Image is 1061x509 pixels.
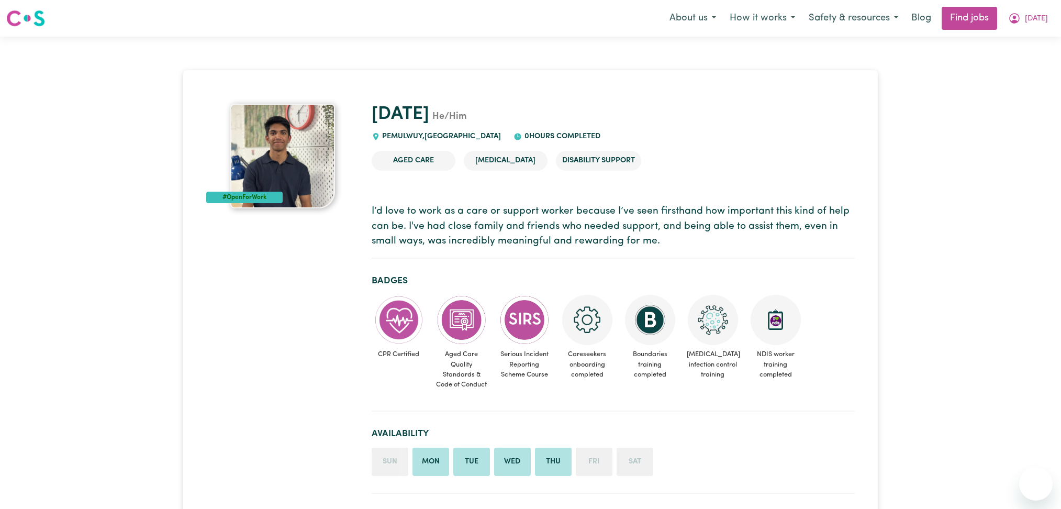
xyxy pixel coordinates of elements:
[663,7,723,29] button: About us
[429,112,467,121] span: He/Him
[749,345,803,384] span: NDIS worker training completed
[230,104,335,208] img: Ashvin
[942,7,997,30] a: Find jobs
[576,448,612,476] li: Unavailable on Friday
[372,105,429,124] a: [DATE]
[497,345,552,384] span: Serious Incident Reporting Scheme Course
[499,295,550,345] img: CS Academy: Serious Incident Reporting Scheme course completed
[434,345,489,394] span: Aged Care Quality Standards & Code of Conduct
[464,151,548,171] li: [MEDICAL_DATA]
[453,448,490,476] li: Available on Tuesday
[1019,467,1053,501] iframe: Button to launch messaging window
[723,7,802,29] button: How it works
[751,295,801,345] img: CS Academy: Introduction to NDIS Worker Training course completed
[372,151,455,171] li: Aged Care
[623,345,677,384] span: Boundaries training completed
[206,192,283,203] div: #OpenForWork
[380,132,501,140] span: PEMULWUY , [GEOGRAPHIC_DATA]
[372,275,855,286] h2: Badges
[905,7,937,30] a: Blog
[374,295,424,345] img: Care and support worker has completed CPR Certification
[437,295,487,345] img: CS Academy: Aged Care Quality Standards & Code of Conduct course completed
[1001,7,1055,29] button: My Account
[560,345,615,384] span: Careseekers onboarding completed
[1025,13,1048,25] span: [DATE]
[372,428,855,439] h2: Availability
[556,151,641,171] li: Disability Support
[494,448,531,476] li: Available on Wednesday
[617,448,653,476] li: Unavailable on Saturday
[535,448,572,476] li: Available on Thursday
[206,104,359,208] a: Ashvin's profile picture'#OpenForWork
[522,132,600,140] span: 0 hours completed
[6,9,45,28] img: Careseekers logo
[562,295,612,345] img: CS Academy: Careseekers Onboarding course completed
[372,345,426,363] span: CPR Certified
[688,295,738,345] img: CS Academy: COVID-19 Infection Control Training course completed
[802,7,905,29] button: Safety & resources
[412,448,449,476] li: Available on Monday
[372,448,408,476] li: Unavailable on Sunday
[686,345,740,384] span: [MEDICAL_DATA] infection control training
[625,295,675,345] img: CS Academy: Boundaries in care and support work course completed
[6,6,45,30] a: Careseekers logo
[372,204,855,249] p: I’d love to work as a care or support worker because I’ve seen firsthand how important this kind ...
